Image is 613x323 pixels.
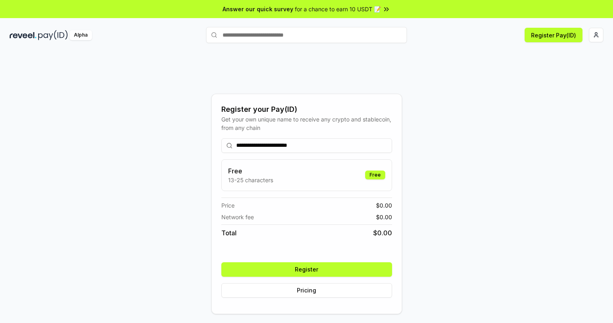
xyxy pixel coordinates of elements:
[228,166,273,176] h3: Free
[221,213,254,221] span: Network fee
[373,228,392,238] span: $ 0.00
[69,30,92,40] div: Alpha
[221,283,392,298] button: Pricing
[295,5,381,13] span: for a chance to earn 10 USDT 📝
[38,30,68,40] img: pay_id
[221,262,392,277] button: Register
[525,28,582,42] button: Register Pay(ID)
[10,30,37,40] img: reveel_dark
[376,201,392,210] span: $ 0.00
[221,104,392,115] div: Register your Pay(ID)
[223,5,293,13] span: Answer our quick survey
[376,213,392,221] span: $ 0.00
[365,171,385,179] div: Free
[221,115,392,132] div: Get your own unique name to receive any crypto and stablecoin, from any chain
[221,201,235,210] span: Price
[221,228,237,238] span: Total
[228,176,273,184] p: 13-25 characters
